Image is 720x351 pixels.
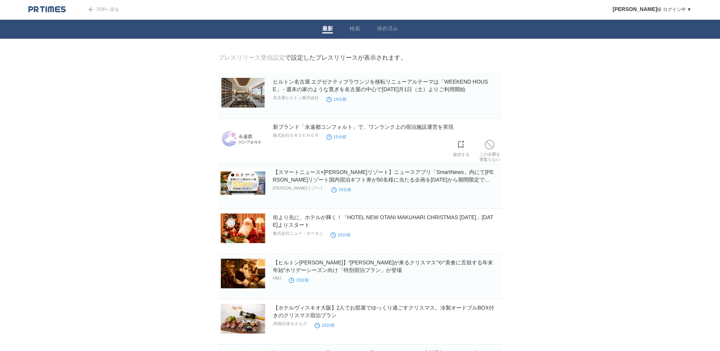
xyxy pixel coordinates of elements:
p: 株式会社ＧＲＯＥＮＥＲ [273,133,319,138]
img: 【ホテルヴィスキオ大阪】2人でお部屋でゆっくり過ごすクリスマス。冷製オードブルBOX付きのクリスマス宿泊プラン [221,304,265,334]
img: arrow.png [89,7,93,12]
a: 最新 [322,25,333,33]
a: [PERSON_NAME]様 ログイン中 ▼ [613,7,692,12]
a: 保存済み [377,25,398,33]
p: HMJ [273,276,282,280]
a: ヒルトン名古屋 エグゼクティブラウンジを移転リニューアルテーマは「WEEKEND HOUSE」 - 週末の家のような寛ぎを名古屋の中心で[DATE]月1日（土）よりご利用開始 [273,79,488,92]
time: 15分前 [331,232,351,237]
a: 新ブランド「永遠都コンフォルト」で、ワンランク上の宿泊施設運営を実現 [273,124,454,130]
p: 名古屋ヒルトン株式会社 [273,95,319,101]
p: [PERSON_NAME]リゾート [273,185,324,191]
div: で設定したプレスリリースが表示されます。 [218,54,406,62]
img: 【ヒルトン成田】“サンタが来るクリスマス”や“美食に舌鼓する年末年始”ホリデーシーズン向け「特別宿泊プラン」が登場 [221,259,265,288]
img: ヒルトン名古屋 エグゼクティブラウンジを移転リニューアルテーマは「WEEKEND HOUSE」 - 週末の家のような寛ぎを名古屋の中心で2025年11月月1日（土）よりご利用開始 [221,78,265,108]
time: 15分前 [289,278,309,282]
a: TOPへ戻る [77,7,119,12]
time: 15分前 [331,187,351,192]
a: この企業を受取らない [479,138,500,162]
img: logo.png [28,6,66,13]
img: 【スマートニュース×星野リゾート】ニュースアプリ「SmartNews」内にて星野リゾート国内宿泊ギフト券が50名様に当たる企画を10月15日から期間限定で開催！ [221,168,265,198]
a: 【ヒルトン[PERSON_NAME]】“[PERSON_NAME]が来るクリスマス”や“美食に舌鼓する年末年始”ホリデーシーズン向け「特別宿泊プラン」が登場 [273,259,493,273]
img: 街より先に、ホテルが輝く！「HOTEL NEW OTANI MAKUHARI CHRISTMAS 2025」11/8（土）よりスタート [221,213,265,243]
a: 検索 [350,25,360,33]
span: [PERSON_NAME] [613,6,657,12]
a: 街より先に、ホテルが輝く！「HOTEL NEW OTANI MAKUHARI CHRISTMAS [DATE]」[DATE]よりスタート [273,214,493,228]
p: 株式会社ニュー・オータニ [273,231,323,236]
a: 【スマートニュース×[PERSON_NAME]リゾート】ニュースアプリ「SmartNews」内にて[PERSON_NAME]リゾート国内宿泊ギフト券が50名様に当たる企画を[DATE]から期間限... [273,169,494,190]
time: 15分前 [315,323,335,327]
a: プレスリリース受信設定 [218,54,285,61]
a: 【ホテルヴィスキオ大阪】2人でお部屋でゆっくり過ごすクリスマス。冷製オードブルBOX付きのクリスマス宿泊プラン [273,305,494,318]
p: JR西日本ホテルズ [273,321,307,327]
time: 14分前 [326,97,347,101]
time: 15分前 [326,134,347,139]
img: 新ブランド「永遠都コンフォルト」で、ワンランク上の宿泊施設運営を実現 [221,123,265,153]
a: 保存する [453,138,469,157]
